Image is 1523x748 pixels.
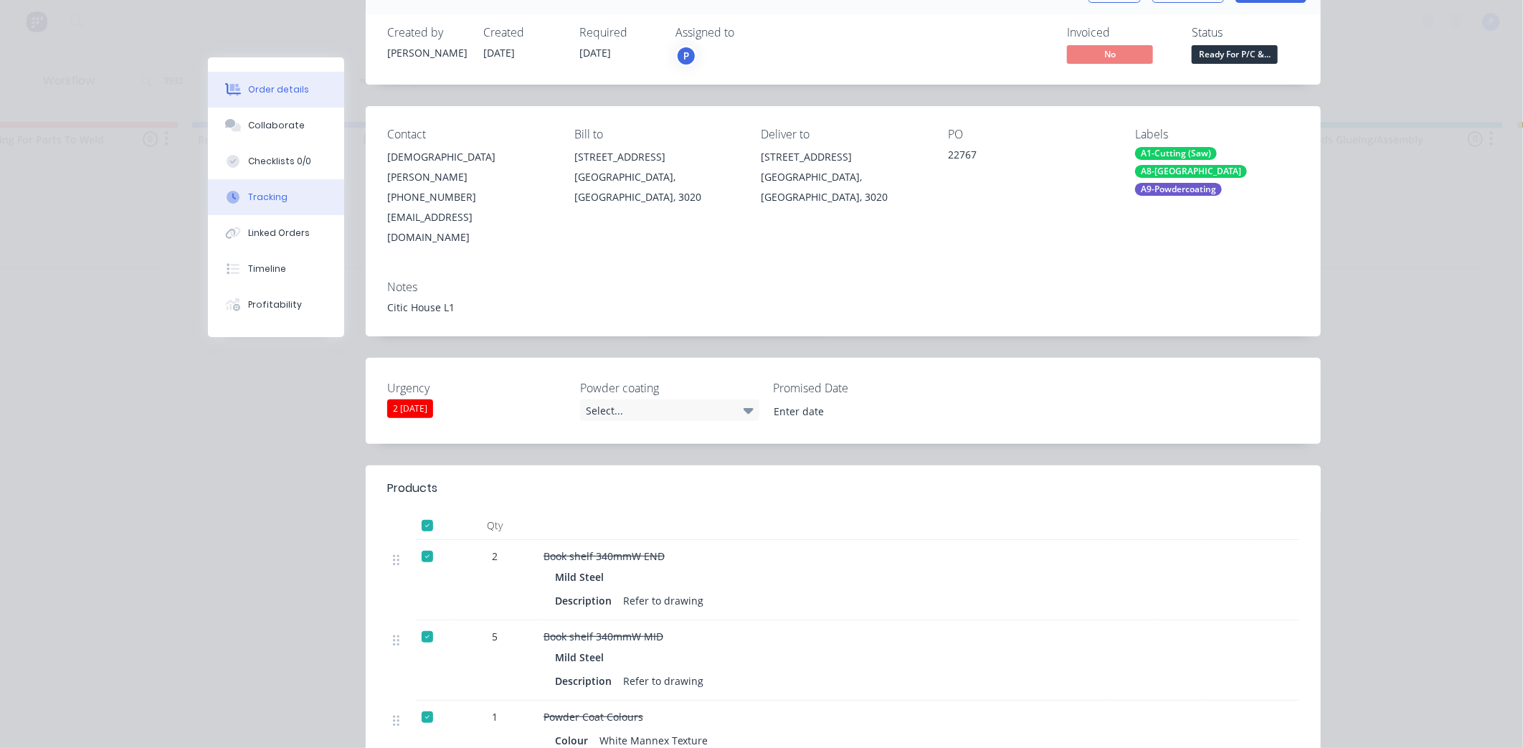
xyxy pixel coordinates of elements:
[208,287,344,323] button: Profitability
[387,399,433,418] div: 2 [DATE]
[248,227,310,240] div: Linked Orders
[483,46,515,60] span: [DATE]
[555,647,609,668] div: Mild Steel
[574,147,739,167] div: [STREET_ADDRESS]
[580,399,759,421] div: Select...
[208,143,344,179] button: Checklists 0/0
[248,119,305,132] div: Collaborate
[492,629,498,644] span: 5
[248,298,302,311] div: Profitability
[574,128,739,141] div: Bill to
[387,147,551,187] div: [DEMOGRAPHIC_DATA][PERSON_NAME]
[387,480,437,497] div: Products
[387,26,466,39] div: Created by
[387,45,466,60] div: [PERSON_NAME]
[764,400,942,422] input: Enter date
[675,26,819,39] div: Assigned to
[208,108,344,143] button: Collaborate
[208,179,344,215] button: Tracking
[208,72,344,108] button: Order details
[948,128,1112,141] div: PO
[675,45,697,67] button: P
[452,511,538,540] div: Qty
[773,379,952,397] label: Promised Date
[580,379,759,397] label: Powder coating
[248,83,309,96] div: Order details
[248,262,286,275] div: Timeline
[387,128,551,141] div: Contact
[617,590,709,611] div: Refer to drawing
[387,207,551,247] div: [EMAIL_ADDRESS][DOMAIN_NAME]
[248,155,311,168] div: Checklists 0/0
[248,191,288,204] div: Tracking
[555,671,617,691] div: Description
[387,147,551,247] div: [DEMOGRAPHIC_DATA][PERSON_NAME][PHONE_NUMBER][EMAIL_ADDRESS][DOMAIN_NAME]
[1067,45,1153,63] span: No
[544,549,665,563] span: Book shelf 340mmW END
[1067,26,1175,39] div: Invoiced
[574,167,739,207] div: [GEOGRAPHIC_DATA], [GEOGRAPHIC_DATA], 3020
[492,549,498,564] span: 2
[1135,147,1217,160] div: A1-Cutting (Saw)
[948,147,1112,167] div: 22767
[544,630,663,643] span: Book shelf 340mmW MID
[483,26,562,39] div: Created
[544,710,643,724] span: Powder Coat Colours
[1192,45,1278,67] button: Ready For P/C &...
[387,300,1299,315] div: Citic House L1
[555,567,609,587] div: Mild Steel
[387,379,566,397] label: Urgency
[1192,45,1278,63] span: Ready For P/C &...
[761,147,926,167] div: [STREET_ADDRESS]
[387,187,551,207] div: [PHONE_NUMBER]
[579,46,611,60] span: [DATE]
[579,26,658,39] div: Required
[1135,183,1222,196] div: A9-Powdercoating
[761,128,926,141] div: Deliver to
[555,590,617,611] div: Description
[617,671,709,691] div: Refer to drawing
[387,280,1299,294] div: Notes
[1135,165,1247,178] div: A8-[GEOGRAPHIC_DATA]
[1135,128,1299,141] div: Labels
[761,167,926,207] div: [GEOGRAPHIC_DATA], [GEOGRAPHIC_DATA], 3020
[574,147,739,207] div: [STREET_ADDRESS][GEOGRAPHIC_DATA], [GEOGRAPHIC_DATA], 3020
[208,251,344,287] button: Timeline
[761,147,926,207] div: [STREET_ADDRESS][GEOGRAPHIC_DATA], [GEOGRAPHIC_DATA], 3020
[1192,26,1299,39] div: Status
[208,215,344,251] button: Linked Orders
[492,709,498,724] span: 1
